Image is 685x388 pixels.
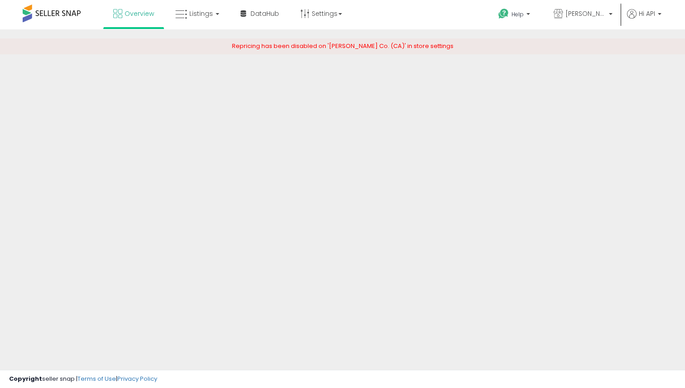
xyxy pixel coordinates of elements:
span: [PERSON_NAME] Co. (FR) [565,9,606,18]
span: Repricing has been disabled on '[PERSON_NAME] Co. (CA)' in store settings [232,42,453,50]
span: Hi API [639,9,655,18]
span: Listings [189,9,213,18]
span: Overview [125,9,154,18]
span: Help [511,10,524,18]
span: DataHub [251,9,279,18]
a: Terms of Use [77,374,116,383]
i: Get Help [498,8,509,19]
a: Privacy Policy [117,374,157,383]
div: seller snap | | [9,375,157,383]
a: Help [491,1,539,29]
strong: Copyright [9,374,42,383]
a: Hi API [627,9,661,29]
